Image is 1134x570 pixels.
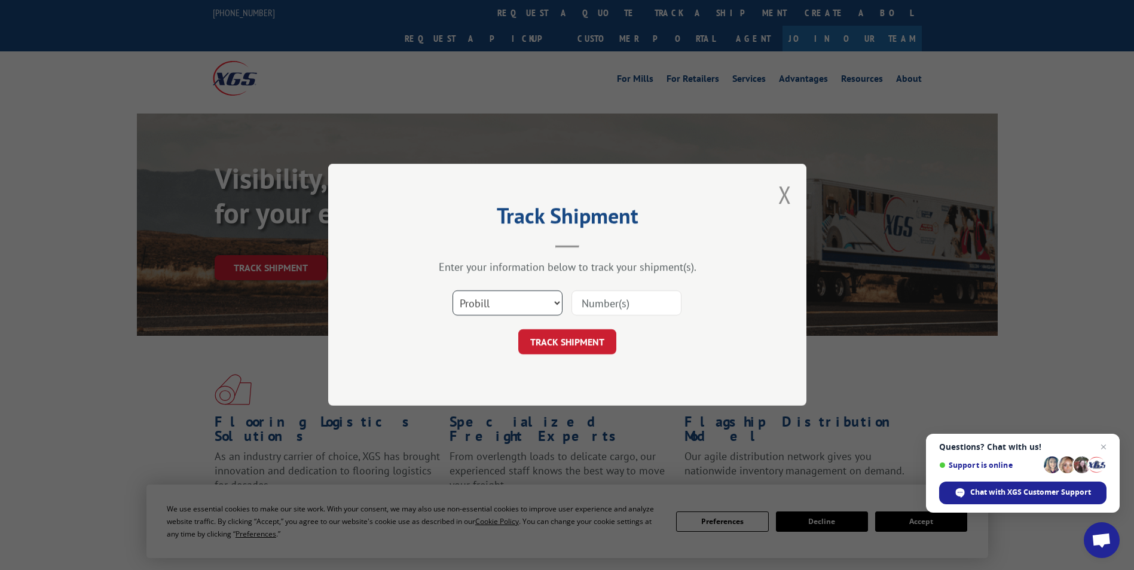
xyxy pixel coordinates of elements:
[388,207,747,230] h2: Track Shipment
[1084,522,1120,558] div: Open chat
[939,442,1107,452] span: Questions? Chat with us!
[939,482,1107,504] div: Chat with XGS Customer Support
[1096,440,1111,454] span: Close chat
[388,261,747,274] div: Enter your information below to track your shipment(s).
[939,461,1040,470] span: Support is online
[571,291,681,316] input: Number(s)
[970,487,1091,498] span: Chat with XGS Customer Support
[518,330,616,355] button: TRACK SHIPMENT
[778,179,791,210] button: Close modal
